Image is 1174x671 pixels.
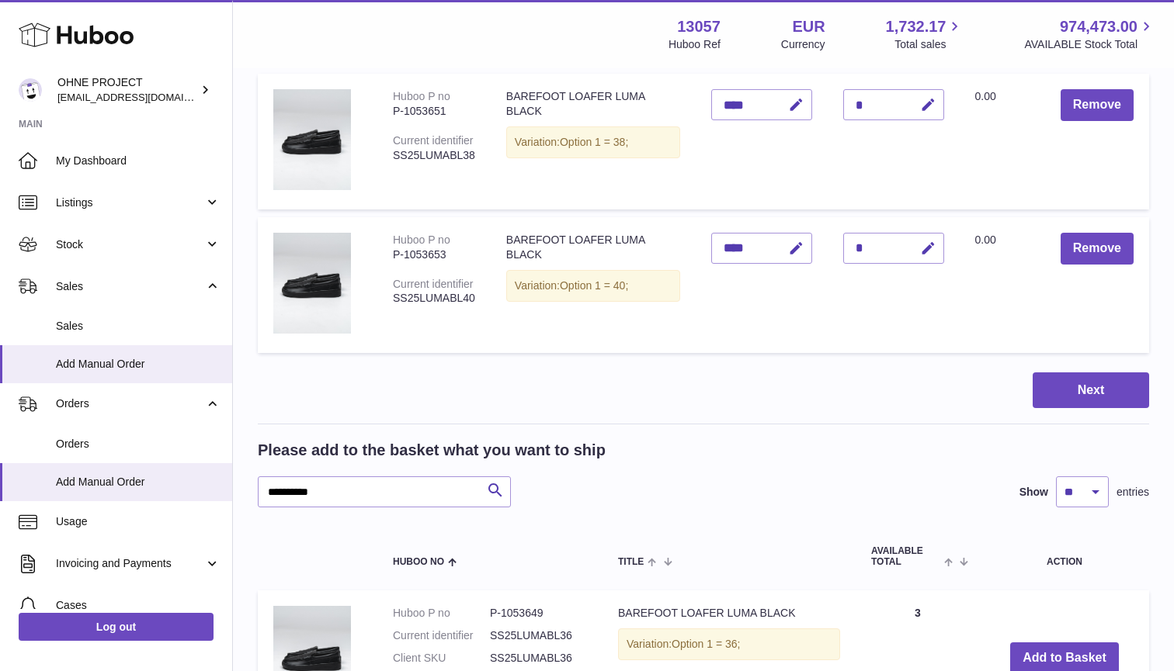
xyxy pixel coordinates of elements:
[618,628,840,660] div: Variation:
[56,437,221,451] span: Orders
[393,90,450,102] div: Huboo P no
[273,89,351,190] img: BAREFOOT LOAFER LUMA BLACK
[56,237,204,252] span: Stock
[393,247,475,262] div: P-1053653
[560,279,628,292] span: Option 1 = 40;
[393,278,474,290] div: Current identifier
[393,628,490,643] dt: Current identifier
[57,91,228,103] span: [EMAIL_ADDRESS][DOMAIN_NAME]
[57,75,197,105] div: OHNE PROJECT
[1117,485,1149,500] span: entries
[56,279,204,294] span: Sales
[56,357,221,372] span: Add Manual Order
[393,557,444,567] span: Huboo no
[56,475,221,489] span: Add Manual Order
[56,154,221,168] span: My Dashboard
[1060,16,1138,37] span: 974,473.00
[672,638,740,650] span: Option 1 = 36;
[1024,37,1155,52] span: AVAILABLE Stock Total
[393,291,475,306] div: SS25LUMABL40
[1024,16,1155,52] a: 974,473.00 AVAILABLE Stock Total
[273,233,351,334] img: BAREFOOT LOAFER LUMA BLACK
[781,37,825,52] div: Currency
[56,514,221,529] span: Usage
[1061,89,1134,121] button: Remove
[56,195,204,210] span: Listings
[975,90,996,102] span: 0.00
[393,134,474,147] div: Current identifier
[258,440,606,461] h2: Please add to the basket what you want to ship
[506,126,680,158] div: Variation:
[393,233,450,246] div: Huboo P no
[490,606,587,621] dd: P-1053649
[56,396,204,411] span: Orders
[871,546,940,566] span: AVAILABLE Total
[618,557,644,567] span: Title
[1019,485,1048,500] label: Show
[19,613,214,641] a: Log out
[560,136,628,148] span: Option 1 = 38;
[669,37,721,52] div: Huboo Ref
[56,319,221,334] span: Sales
[393,104,475,119] div: P-1053651
[886,16,946,37] span: 1,732.17
[491,74,696,209] td: BAREFOOT LOAFER LUMA BLACK
[792,16,825,37] strong: EUR
[506,270,680,302] div: Variation:
[393,606,490,621] dt: Huboo P no
[975,233,996,246] span: 0.00
[393,651,490,666] dt: Client SKU
[56,598,221,613] span: Cases
[1033,372,1149,409] button: Next
[677,16,721,37] strong: 13057
[894,37,964,52] span: Total sales
[1061,233,1134,265] button: Remove
[980,531,1149,582] th: Action
[491,217,696,353] td: BAREFOOT LOAFER LUMA BLACK
[56,556,204,571] span: Invoicing and Payments
[393,148,475,163] div: SS25LUMABL38
[886,16,964,52] a: 1,732.17 Total sales
[490,651,587,666] dd: SS25LUMABL36
[19,78,42,102] img: support@ohneproject.com
[490,628,587,643] dd: SS25LUMABL36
